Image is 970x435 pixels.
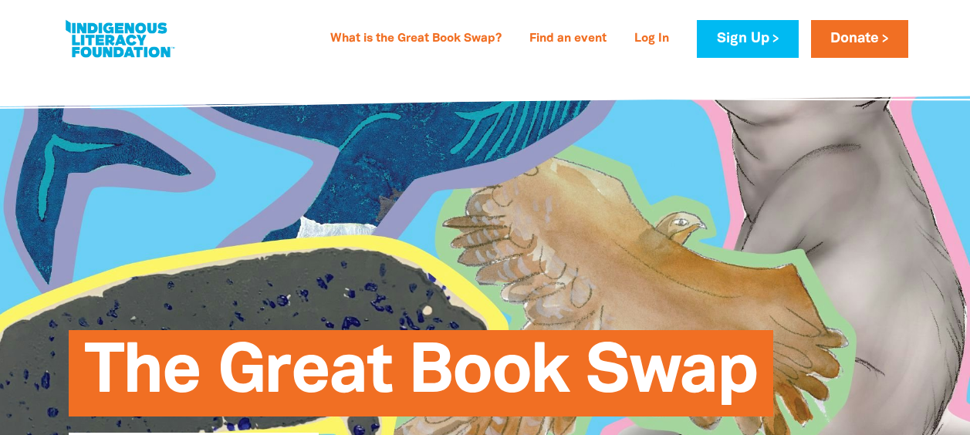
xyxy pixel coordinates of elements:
a: Donate [811,20,908,58]
a: Find an event [520,27,616,52]
a: Log In [625,27,678,52]
a: What is the Great Book Swap? [321,27,511,52]
a: Sign Up [697,20,798,58]
span: The Great Book Swap [84,342,758,416]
